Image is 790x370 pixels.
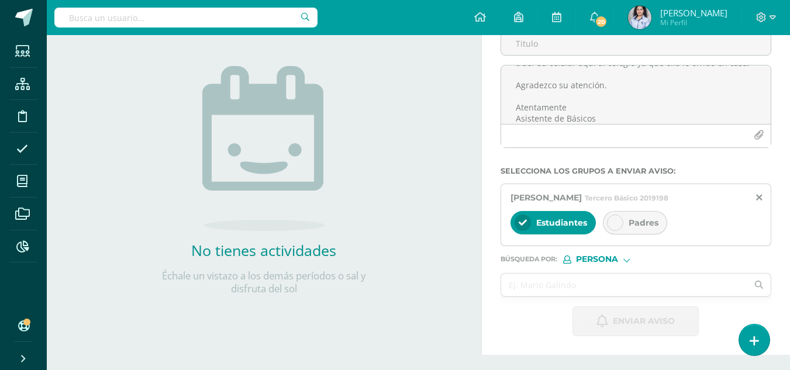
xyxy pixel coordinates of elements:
span: Persona [576,256,618,262]
span: Búsqueda por : [501,256,557,262]
textarea: Muy buenos días, gusto en saludarle Le comento que esta [DATE] nos intentamos comunicar con usted... [501,65,771,124]
span: [PERSON_NAME] [510,192,582,203]
span: Estudiantes [536,217,587,228]
span: [PERSON_NAME] [660,7,727,19]
p: Échale un vistazo a los demás períodos o sal y disfruta del sol [147,269,381,295]
input: Ej. Mario Galindo [501,274,748,296]
span: Enviar aviso [613,307,675,336]
h2: No tienes actividades [147,240,381,260]
span: 20 [595,15,608,28]
img: no_activities.png [202,66,325,231]
span: Padres [629,217,658,228]
label: Selecciona los grupos a enviar aviso : [501,167,771,175]
span: Tercero Básico 2019198 [585,193,668,202]
input: Busca un usuario... [54,8,318,27]
input: Titulo [501,32,771,55]
button: Enviar aviso [572,306,699,336]
span: Mi Perfil [660,18,727,27]
div: [object Object] [563,255,651,264]
img: b57beca5abaa0ef52da2d20016732fb8.png [628,6,651,29]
